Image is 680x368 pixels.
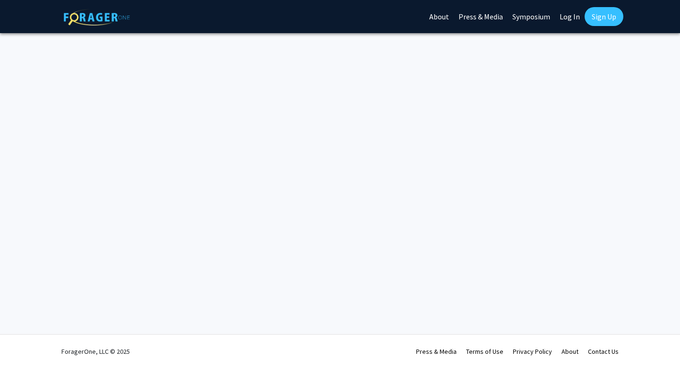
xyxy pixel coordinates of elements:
a: About [561,347,578,356]
a: Privacy Policy [513,347,552,356]
div: ForagerOne, LLC © 2025 [61,335,130,368]
a: Terms of Use [466,347,503,356]
a: Press & Media [416,347,457,356]
img: ForagerOne Logo [64,9,130,26]
a: Contact Us [588,347,619,356]
a: Sign Up [585,7,623,26]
